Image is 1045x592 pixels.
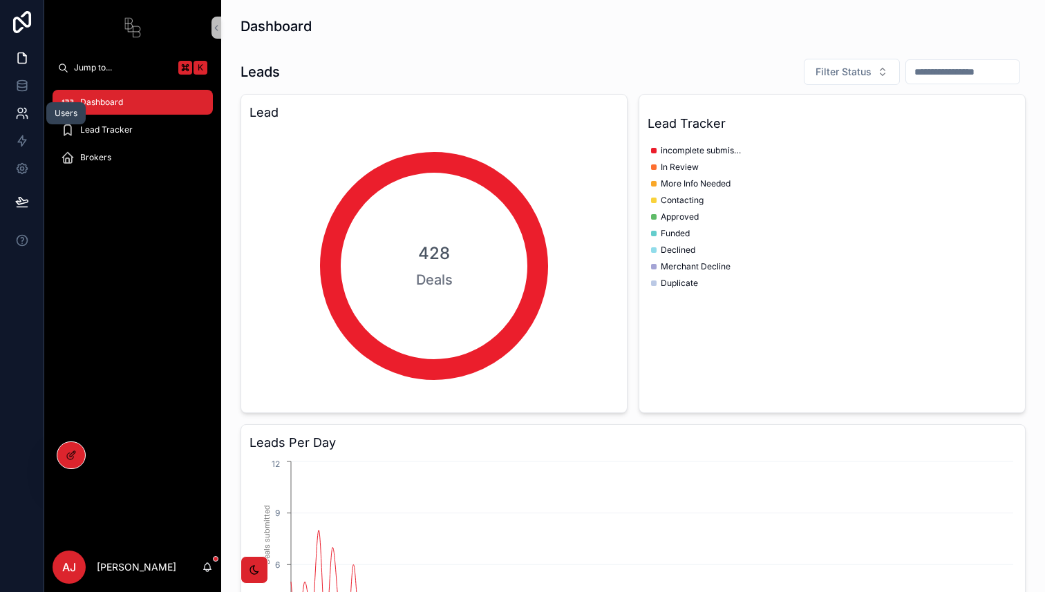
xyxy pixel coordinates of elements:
[53,90,213,115] a: Dashboard
[80,124,133,135] span: Lead Tracker
[275,560,280,570] tspan: 6
[816,65,872,79] span: Filter Status
[55,108,77,119] div: Users
[53,117,213,142] a: Lead Tracker
[661,178,731,189] span: More Info Needed
[241,62,280,82] h1: Leads
[275,508,280,518] tspan: 9
[661,211,699,222] span: Approved
[44,80,221,188] div: scrollable content
[80,97,123,108] span: Dashboard
[272,459,280,469] tspan: 12
[648,114,1017,133] h3: Lead Tracker
[418,242,450,265] span: 428
[648,139,1017,404] div: chart
[124,17,142,39] img: App logo
[80,152,111,163] span: Brokers
[804,59,900,85] button: Select Button
[53,55,213,80] button: Jump to...K
[262,505,272,564] tspan: Deals submitted
[661,228,690,239] span: Funded
[74,62,173,73] span: Jump to...
[53,145,213,170] a: Brokers
[351,270,517,289] span: Deals
[661,278,698,289] span: Duplicate
[97,560,176,574] p: [PERSON_NAME]
[62,559,76,575] span: AJ
[241,17,312,36] h1: Dashboard
[250,433,1017,452] h3: Leads Per Day
[661,261,731,272] span: Merchant Decline
[661,245,695,256] span: Declined
[661,145,744,156] span: incomplete submission
[661,162,699,173] span: In Review
[195,62,206,73] span: K
[250,103,619,122] h3: Lead
[661,195,704,206] span: Contacting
